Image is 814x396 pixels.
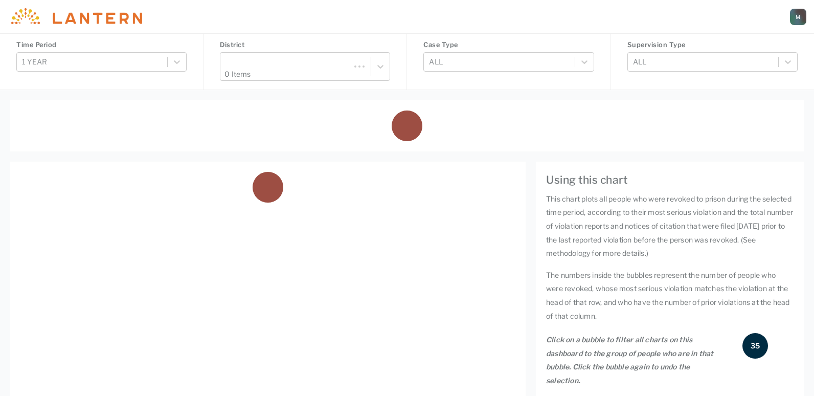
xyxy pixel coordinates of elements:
p: Click on a bubble to filter all charts on this dashboard to the group of people who are in that b... [546,333,714,387]
h4: Using this chart [546,172,794,188]
h4: District [220,40,390,50]
h4: Supervision Type [627,40,798,50]
p: This chart plots all people who were revoked to prison during the selected time period, according... [546,192,794,260]
img: Lantern [8,8,142,25]
h4: Case Type [423,40,594,50]
div: 0 Items [220,53,350,80]
p: The numbers inside the bubbles represent the number of people who were revoked, whose most seriou... [546,269,794,323]
a: M [790,9,806,25]
h4: Time Period [16,40,187,50]
div: 35 [742,333,768,359]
